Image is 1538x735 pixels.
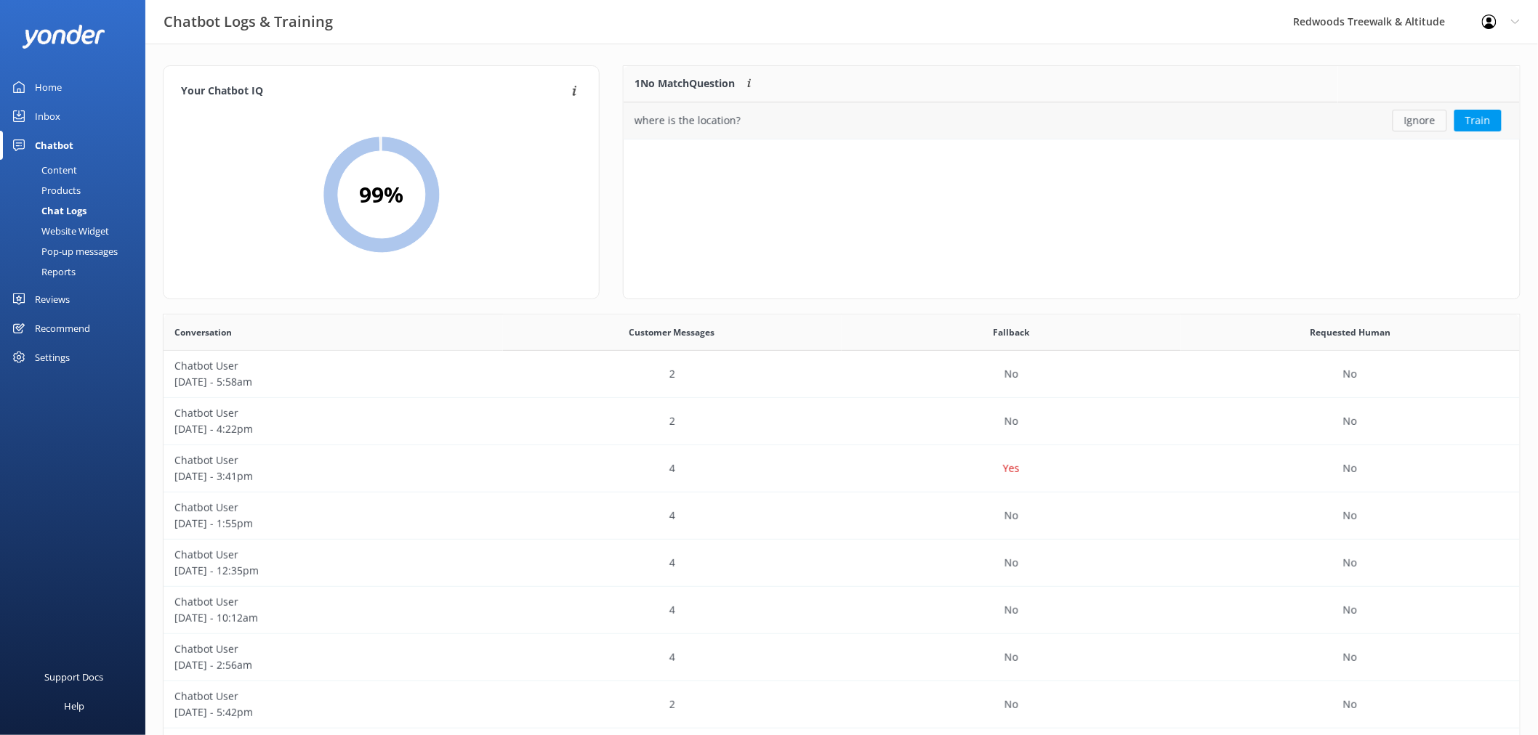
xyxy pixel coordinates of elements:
div: Chatbot [35,131,73,160]
div: row [164,445,1520,492]
div: Pop-up messages [9,241,118,261]
span: Conversation [174,325,232,339]
p: No [1004,602,1018,618]
div: row [164,540,1520,587]
p: Chatbot User [174,500,492,516]
p: Chatbot User [174,547,492,563]
div: row [164,634,1520,681]
p: No [1343,602,1357,618]
h3: Chatbot Logs & Training [164,10,333,33]
div: Products [9,180,81,200]
p: 4 [669,602,675,618]
p: No [1004,649,1018,665]
div: Inbox [35,102,60,131]
p: [DATE] - 4:22pm [174,421,492,437]
div: Website Widget [9,221,109,241]
span: Customer Messages [629,325,715,339]
p: [DATE] - 2:56am [174,657,492,673]
div: Reviews [35,285,70,314]
p: [DATE] - 12:35pm [174,563,492,579]
div: Help [64,691,84,720]
div: row [164,681,1520,728]
p: [DATE] - 5:58am [174,374,492,390]
p: Yes [1003,460,1020,476]
p: 4 [669,649,675,665]
p: Chatbot User [174,594,492,610]
a: Chat Logs [9,200,145,221]
p: No [1343,508,1357,524]
button: Ignore [1393,110,1447,131]
div: row [164,398,1520,445]
div: row [624,102,1520,139]
div: row [164,587,1520,634]
p: [DATE] - 1:55pm [174,516,492,532]
h4: Your Chatbot IQ [181,84,568,100]
p: No [1004,697,1018,712]
div: grid [624,102,1520,139]
p: No [1343,649,1357,665]
a: Content [9,160,145,180]
a: Reports [9,261,145,282]
p: Chatbot User [174,641,492,657]
p: No [1343,366,1357,382]
p: No [1343,697,1357,712]
div: Content [9,160,77,180]
p: [DATE] - 10:12am [174,610,492,626]
p: 1 No Match Question [635,76,735,92]
p: No [1004,508,1018,524]
a: Website Widget [9,221,145,241]
p: 4 [669,555,675,571]
span: Requested Human [1310,325,1390,339]
div: Chat Logs [9,200,86,221]
div: row [164,351,1520,398]
div: Reports [9,261,76,282]
span: Fallback [993,325,1029,339]
div: Support Docs [45,662,104,691]
button: Train [1454,110,1502,131]
p: Chatbot User [174,689,492,704]
p: No [1343,413,1357,429]
p: No [1343,555,1357,571]
div: row [164,492,1520,540]
p: 4 [669,508,675,524]
p: Chatbot User [174,405,492,421]
div: where is the location? [635,113,741,129]
p: Chatbot User [174,452,492,468]
p: [DATE] - 5:42pm [174,704,492,720]
h2: 99 % [359,177,403,212]
div: Settings [35,343,70,372]
p: [DATE] - 3:41pm [174,468,492,484]
div: Home [35,73,62,102]
p: 4 [669,460,675,476]
a: Pop-up messages [9,241,145,261]
div: Recommend [35,314,90,343]
p: 2 [669,697,675,712]
p: No [1004,366,1018,382]
p: No [1004,413,1018,429]
p: 2 [669,413,675,429]
p: Chatbot User [174,358,492,374]
p: No [1004,555,1018,571]
img: yonder-white-logo.png [22,25,105,49]
p: No [1343,460,1357,476]
p: 2 [669,366,675,382]
a: Products [9,180,145,200]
